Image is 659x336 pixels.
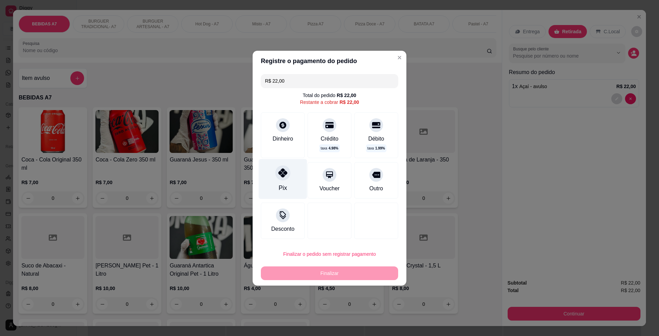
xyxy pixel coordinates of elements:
div: R$ 22,00 [337,92,356,99]
div: Pix [279,183,287,192]
div: Dinheiro [273,135,293,143]
input: Ex.: hambúrguer de cordeiro [265,74,394,88]
div: Outro [369,184,383,193]
span: 4.98 % [328,146,338,151]
header: Registre o pagamento do pedido [253,51,406,71]
div: Desconto [271,225,294,233]
span: 1.99 % [375,146,385,151]
div: R$ 22,00 [339,99,359,106]
div: Total do pedido [303,92,356,99]
div: Voucher [320,184,340,193]
div: Restante a cobrar [300,99,359,106]
div: Débito [368,135,384,143]
button: Close [394,52,405,63]
p: taxa [321,146,338,151]
button: Finalizar o pedido sem registrar pagamento [261,247,398,261]
p: taxa [367,146,385,151]
div: Crédito [321,135,338,143]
